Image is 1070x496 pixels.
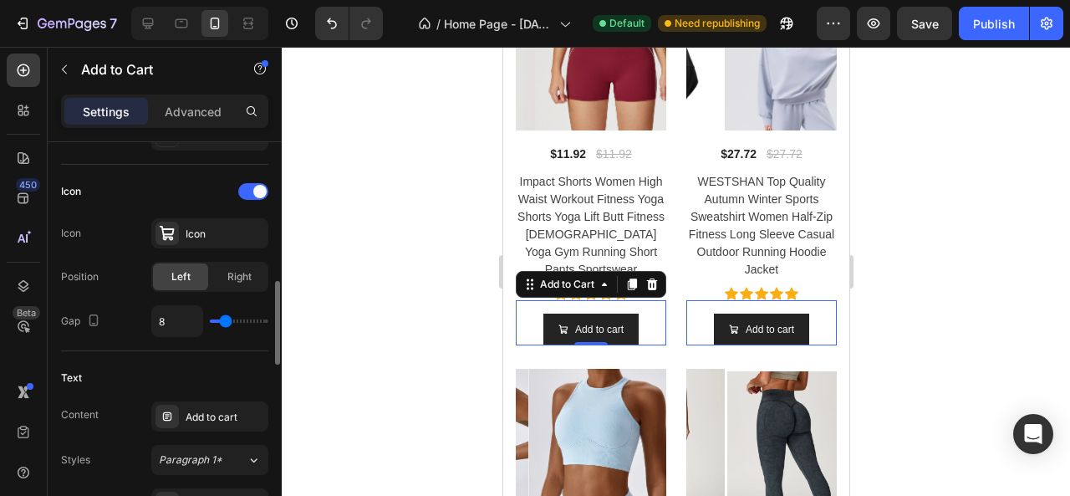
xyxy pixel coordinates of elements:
[13,306,40,320] div: Beta
[159,453,222,468] span: Paragraph 1*
[7,7,125,40] button: 7
[16,178,40,192] div: 450
[81,59,223,79] p: Add to Cart
[61,226,81,241] div: Icon
[61,310,104,333] div: Gap
[61,407,99,422] div: Content
[61,184,81,199] div: Icon
[911,17,939,31] span: Save
[609,16,645,31] span: Default
[973,15,1015,33] div: Publish
[151,445,268,475] button: Paragraph 1*
[152,306,202,336] input: Auto
[83,103,130,120] p: Settings
[436,15,441,33] span: /
[110,13,117,33] p: 7
[227,269,252,284] span: Right
[675,16,760,31] span: Need republishing
[186,410,264,425] div: Add to cart
[1013,414,1053,454] div: Open Intercom Messenger
[959,7,1029,40] button: Publish
[61,269,99,284] div: Position
[444,15,553,33] span: Home Page - [DATE] 23:28:21
[61,453,90,468] div: Styles
[503,47,849,496] iframe: Design area
[186,227,264,242] div: Icon
[61,371,82,386] div: Text
[315,7,383,40] div: Undo/Redo
[897,7,952,40] button: Save
[171,269,191,284] span: Left
[165,103,222,120] p: Advanced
